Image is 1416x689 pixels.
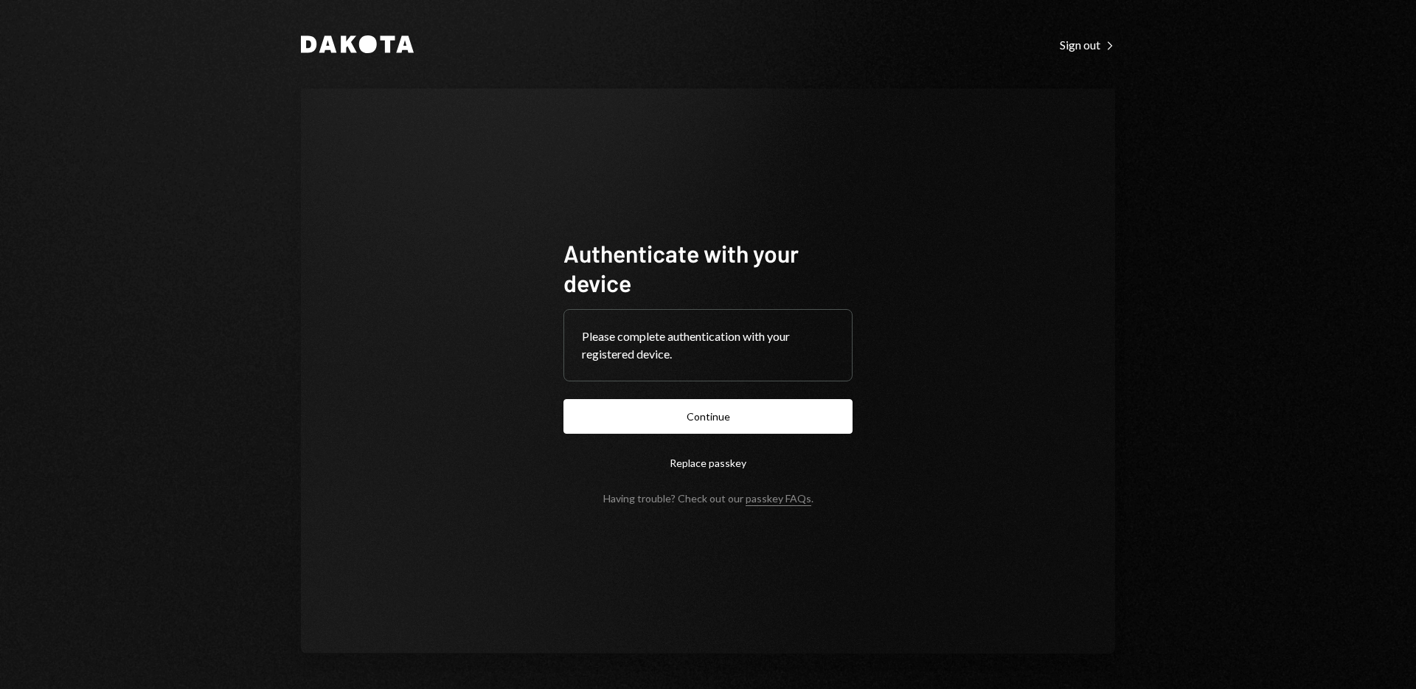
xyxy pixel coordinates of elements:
[563,399,853,434] button: Continue
[582,328,834,363] div: Please complete authentication with your registered device.
[603,492,813,505] div: Having trouble? Check out our .
[1060,38,1115,52] div: Sign out
[1060,36,1115,52] a: Sign out
[746,492,811,506] a: passkey FAQs
[563,238,853,297] h1: Authenticate with your device
[563,446,853,480] button: Replace passkey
